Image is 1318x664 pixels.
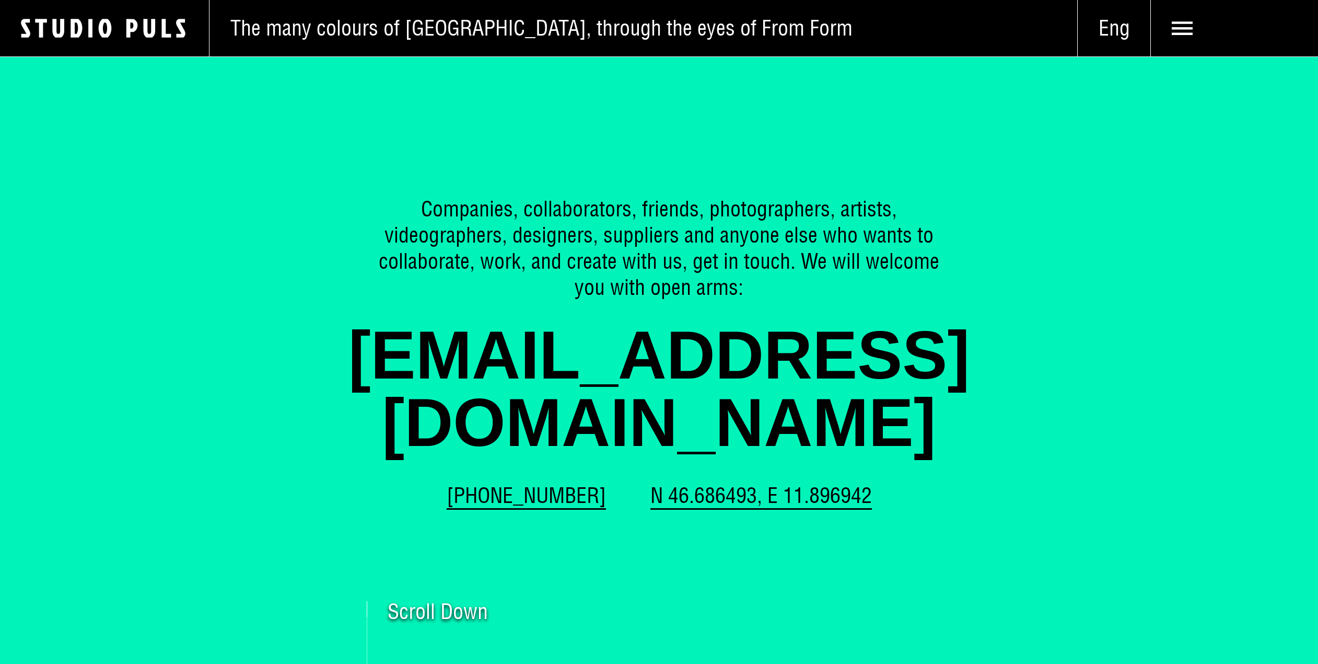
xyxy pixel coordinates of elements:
span: The many colours of [GEOGRAPHIC_DATA], through the eyes of From Form [230,15,853,41]
a: N 46.686493, E 11.896942 [650,483,872,509]
a: [EMAIL_ADDRESS][DOMAIN_NAME] [267,322,1051,456]
p: Companies, collaborators, friends, photographers, artists, videographers, designers, suppliers an... [372,196,947,301]
span: Scroll Down [388,601,488,622]
a: [PHONE_NUMBER] [447,483,606,509]
span: Eng [1078,15,1150,41]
